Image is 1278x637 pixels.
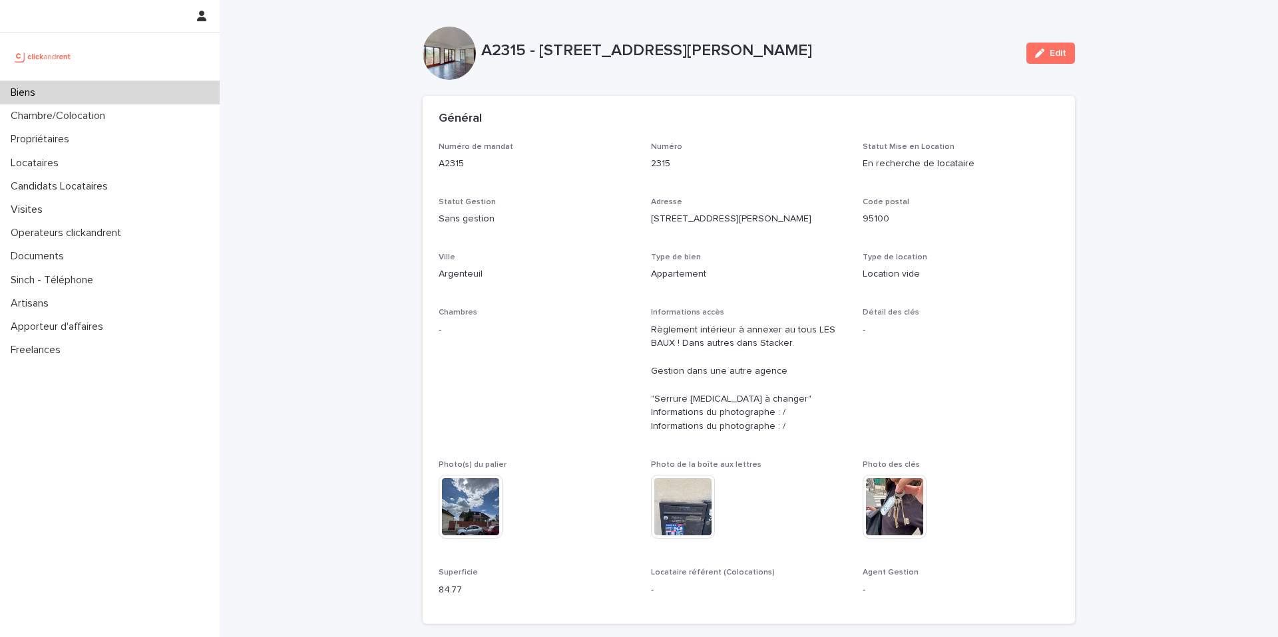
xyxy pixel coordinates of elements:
[863,569,919,576] span: Agent Gestion
[481,41,1016,61] p: A2315 - [STREET_ADDRESS][PERSON_NAME]
[863,267,1059,281] p: Location vide
[5,250,75,263] p: Documents
[5,344,71,356] p: Freelances
[863,323,1059,337] p: -
[439,253,455,261] span: Ville
[5,297,59,310] p: Artisans
[439,143,513,151] span: Numéro de mandat
[651,267,847,281] p: Appartement
[651,309,724,317] span: Informations accès
[1026,43,1075,64] button: Edit
[863,583,1059,597] p: -
[863,461,920,469] span: Photo des clés
[439,309,477,317] span: Chambres
[651,461,761,469] span: Photo de la boîte aux lettres
[439,112,482,126] h2: Général
[5,203,53,216] p: Visites
[5,180,118,193] p: Candidats Locataires
[651,143,682,151] span: Numéro
[5,274,104,287] p: Sinch - Téléphone
[11,43,75,70] img: UCB0brd3T0yccxBKYDjQ
[439,157,635,171] p: A2315
[651,569,775,576] span: Locataire référent (Colocations)
[863,212,1059,226] p: 95100
[439,323,635,337] p: -
[863,157,1059,171] p: En recherche de locataire
[651,323,847,434] p: Règlement intérieur à annexer au tous LES BAUX ! Dans autres dans Stacker. Gestion dans une autre...
[5,157,69,170] p: Locataires
[5,320,114,333] p: Apporteur d'affaires
[439,198,496,206] span: Statut Gestion
[651,157,847,171] p: 2315
[439,569,478,576] span: Superficie
[651,253,701,261] span: Type de bien
[5,133,80,146] p: Propriétaires
[651,212,847,226] p: [STREET_ADDRESS][PERSON_NAME]
[651,583,847,597] p: -
[439,583,635,597] p: 84.77
[5,110,116,122] p: Chambre/Colocation
[439,267,635,281] p: Argenteuil
[863,309,919,317] span: Détail des clés
[863,198,909,206] span: Code postal
[863,253,927,261] span: Type de location
[439,212,635,226] p: Sans gestion
[1050,49,1066,58] span: Edit
[439,461,507,469] span: Photo(s) du palier
[863,143,955,151] span: Statut Mise en Location
[651,198,682,206] span: Adresse
[5,227,132,239] p: Operateurs clickandrent
[5,86,46,99] p: Biens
